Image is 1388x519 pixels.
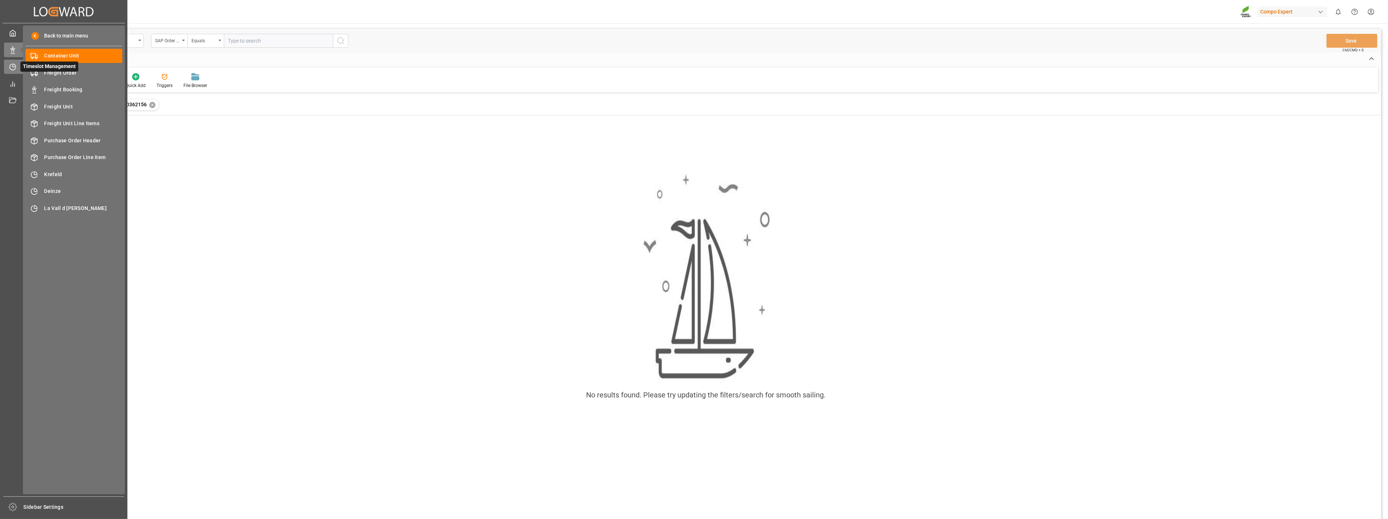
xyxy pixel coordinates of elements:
[183,82,207,89] div: File Browser
[642,173,770,381] img: smooth_sailing.jpeg
[25,83,122,97] a: Freight Booking
[44,137,123,144] span: Purchase Order Header
[39,32,88,40] span: Back to main menu
[25,150,122,165] a: Purchase Order Line Item
[151,34,187,48] button: open menu
[25,116,122,131] a: Freight Unit Line Items
[1347,4,1363,20] button: Help Center
[4,60,123,74] a: Timeslot ManagementTimeslot Management
[44,52,123,60] span: Container Unit
[333,34,348,48] button: search button
[1326,34,1377,48] button: Save
[157,82,173,89] div: Triggers
[1257,5,1330,19] button: Compo Expert
[44,154,123,161] span: Purchase Order Line Item
[4,26,123,40] a: My Cockpit
[191,36,216,44] div: Equals
[25,201,122,215] a: La Vall d [PERSON_NAME]
[1342,47,1364,53] span: Ctrl/CMD + S
[44,171,123,178] span: Krefeld
[44,205,123,212] span: La Vall d [PERSON_NAME]
[149,102,155,108] div: ✕
[44,103,123,111] span: Freight Unit
[4,94,123,108] a: Document Management
[25,184,122,198] a: Deinze
[155,36,180,44] div: SAP Order Numbers
[25,49,122,63] a: Container Unit
[44,120,123,127] span: Freight Unit Line Items
[25,167,122,181] a: Krefeld
[586,389,826,400] div: No results found. Please try updating the filters/search for smooth sailing.
[20,62,78,72] span: Timeslot Management
[224,34,333,48] input: Type to search
[126,82,146,89] div: Quick Add
[25,99,122,114] a: Freight Unit
[4,76,123,91] a: My Reports
[24,503,124,511] span: Sidebar Settings
[44,187,123,195] span: Deinze
[118,102,147,107] span: 4510362156
[1330,4,1347,20] button: show 0 new notifications
[1241,5,1252,18] img: Screenshot%202023-09-29%20at%2010.02.21.png_1712312052.png
[187,34,224,48] button: open menu
[44,69,123,77] span: Freight Order
[1257,7,1327,17] div: Compo Expert
[44,86,123,94] span: Freight Booking
[25,133,122,147] a: Purchase Order Header
[25,66,122,80] a: Freight Order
